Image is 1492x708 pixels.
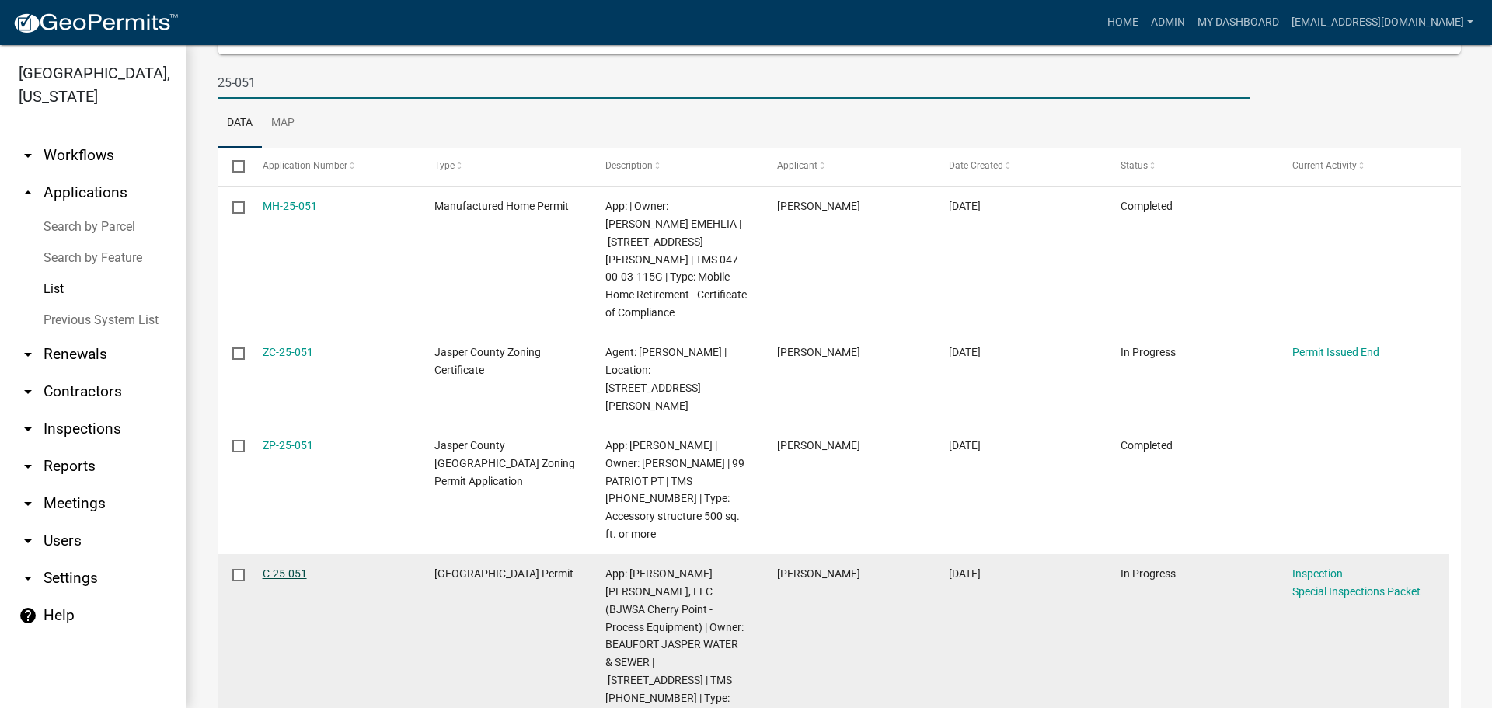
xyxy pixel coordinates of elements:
[1292,585,1421,598] a: Special Inspections Packet
[949,567,981,580] span: 11/13/2024
[19,420,37,438] i: arrow_drop_down
[434,567,573,580] span: Jasper County Building Permit
[1121,346,1176,358] span: In Progress
[605,200,747,319] span: App: | Owner: JIMENEZ-HERNANDEZ EMEHLIA | 319 MALPHRUS RD | TMS 047-00-03-115G | Type: Mobile Hom...
[1292,567,1343,580] a: Inspection
[19,146,37,165] i: arrow_drop_down
[218,99,262,148] a: Data
[605,439,744,540] span: App: FOSCARDO MADISON RUTH | Owner: FOSCARDO MADISON RUTH | 99 PATRIOT PT | TMS 024-00-05-021 | T...
[1101,8,1145,37] a: Home
[777,567,860,580] span: Seth Wofford
[19,606,37,625] i: help
[605,346,727,411] span: Agent: Mary C Ferrell | Location: 380 COTTON HILL RD
[949,200,981,212] span: 05/09/2025
[1292,346,1379,358] a: Permit Issued End
[777,160,817,171] span: Applicant
[19,569,37,588] i: arrow_drop_down
[1145,8,1191,37] a: Admin
[263,160,347,171] span: Application Number
[591,148,762,185] datatable-header-cell: Description
[762,148,934,185] datatable-header-cell: Applicant
[263,346,313,358] a: ZC-25-051
[262,99,304,148] a: Map
[19,183,37,202] i: arrow_drop_up
[19,382,37,401] i: arrow_drop_down
[1121,160,1148,171] span: Status
[777,346,860,358] span: MARY C FERRELL
[1106,148,1278,185] datatable-header-cell: Status
[19,345,37,364] i: arrow_drop_down
[1191,8,1285,37] a: My Dashboard
[263,439,313,452] a: ZP-25-051
[19,532,37,550] i: arrow_drop_down
[434,346,541,376] span: Jasper County Zoning Certificate
[934,148,1106,185] datatable-header-cell: Date Created
[777,200,860,212] span: Emehlia Lopez
[19,457,37,476] i: arrow_drop_down
[1121,567,1176,580] span: In Progress
[1121,200,1173,212] span: Completed
[1292,160,1357,171] span: Current Activity
[949,160,1003,171] span: Date Created
[777,439,860,452] span: Madison Ruth Rosenlieb
[949,346,981,358] span: 03/05/2025
[263,200,317,212] a: MH-25-051
[949,439,981,452] span: 02/28/2025
[263,567,307,580] a: C-25-051
[434,160,455,171] span: Type
[247,148,419,185] datatable-header-cell: Application Number
[434,439,575,487] span: Jasper County SC Zoning Permit Application
[419,148,591,185] datatable-header-cell: Type
[218,67,1250,99] input: Search for applications
[1278,148,1449,185] datatable-header-cell: Current Activity
[218,148,247,185] datatable-header-cell: Select
[434,200,569,212] span: Manufactured Home Permit
[605,160,653,171] span: Description
[1285,8,1480,37] a: [EMAIL_ADDRESS][DOMAIN_NAME]
[19,494,37,513] i: arrow_drop_down
[1121,439,1173,452] span: Completed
